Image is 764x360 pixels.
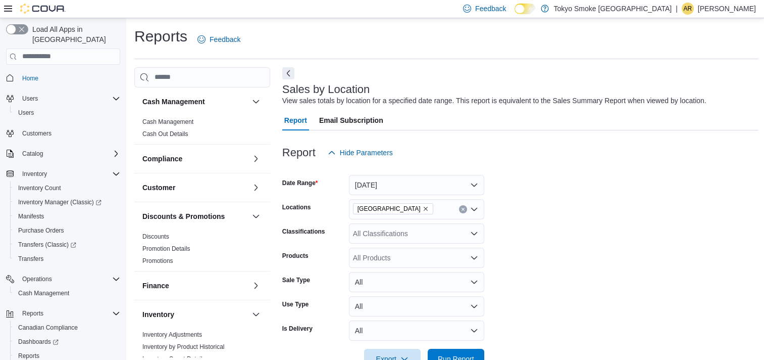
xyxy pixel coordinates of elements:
button: Reports [2,306,124,321]
span: Inventory Manager (Classic) [18,198,101,206]
button: Customer [142,183,248,193]
span: Promotions [142,257,173,265]
span: Customers [18,127,120,140]
button: Operations [18,273,56,285]
span: Transfers [18,255,43,263]
a: Cash Management [142,118,193,125]
span: Inventory [18,168,120,180]
button: Open list of options [470,254,478,262]
span: Users [18,109,34,117]
a: Inventory Count [14,182,65,194]
button: Open list of options [470,205,478,213]
a: Customers [18,127,56,140]
button: Next [282,67,294,79]
h3: Customer [142,183,175,193]
span: Cash Management [18,289,69,297]
span: Home [18,72,120,84]
a: Inventory Adjustments [142,331,202,338]
button: [DATE] [349,175,484,195]
button: Catalog [2,147,124,161]
span: Canadian Compliance [14,322,120,334]
span: Report [284,110,307,130]
button: All [349,321,484,341]
span: Operations [22,275,52,283]
button: All [349,296,484,317]
span: Dashboards [18,338,59,346]
span: Manitoba [353,203,433,214]
button: Inventory [2,167,124,181]
button: Canadian Compliance [10,321,124,335]
span: Promotion Details [142,245,190,253]
label: Date Range [282,179,318,187]
a: Manifests [14,210,48,222]
a: Purchase Orders [14,224,68,237]
span: Email Subscription [319,110,383,130]
span: Operations [18,273,120,285]
span: Inventory Adjustments [142,331,202,339]
label: Sale Type [282,276,310,284]
button: All [349,272,484,292]
a: Home [18,72,42,84]
button: Inventory [250,308,262,321]
a: Inventory Manager (Classic) [14,196,106,208]
span: Canadian Compliance [18,324,78,332]
span: Purchase Orders [18,227,64,235]
a: Dashboards [14,336,63,348]
a: Dashboards [10,335,124,349]
span: Load All Apps in [GEOGRAPHIC_DATA] [28,24,120,44]
span: Cash Management [14,287,120,299]
span: Reports [18,307,120,320]
a: Inventory by Product Historical [142,343,225,350]
button: Inventory [142,309,248,320]
div: Cash Management [134,116,270,144]
div: Ashlee Riruako [682,3,694,15]
label: Products [282,252,309,260]
a: Users [14,107,38,119]
button: Discounts & Promotions [142,211,248,221]
h3: Cash Management [142,97,205,107]
a: Transfers (Classic) [10,238,124,252]
button: Reports [18,307,47,320]
button: Customers [2,126,124,141]
a: Promotion Details [142,245,190,252]
span: AR [684,3,692,15]
button: Remove Manitoba from selection in this group [423,206,429,212]
label: Use Type [282,300,309,308]
label: Is Delivery [282,325,313,333]
button: Open list of options [470,230,478,238]
button: Customer [250,182,262,194]
a: Cash Out Details [142,130,188,138]
span: Reports [18,352,39,360]
h3: Discounts & Promotions [142,211,225,221]
button: Users [2,92,124,106]
h3: Inventory [142,309,174,320]
a: Discounts [142,233,169,240]
button: Transfers [10,252,124,266]
label: Locations [282,203,311,211]
h3: Sales by Location [282,83,370,96]
button: Manifests [10,209,124,223]
h3: Compliance [142,154,182,164]
label: Classifications [282,228,325,236]
button: Inventory Count [10,181,124,195]
span: Cash Management [142,118,193,126]
button: Users [10,106,124,120]
button: Operations [2,272,124,286]
span: Transfers [14,253,120,265]
span: Manifests [18,212,44,220]
p: | [676,3,678,15]
a: Inventory Manager (Classic) [10,195,124,209]
span: Transfers (Classic) [18,241,76,249]
button: Home [2,71,124,85]
span: Transfers (Classic) [14,239,120,251]
a: Promotions [142,257,173,264]
a: Cash Management [14,287,73,299]
button: Users [18,93,42,105]
h1: Reports [134,26,187,47]
span: Feedback [210,34,240,44]
a: Feedback [193,29,244,50]
button: Finance [142,281,248,291]
span: Feedback [475,4,506,14]
span: Discounts [142,233,169,241]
